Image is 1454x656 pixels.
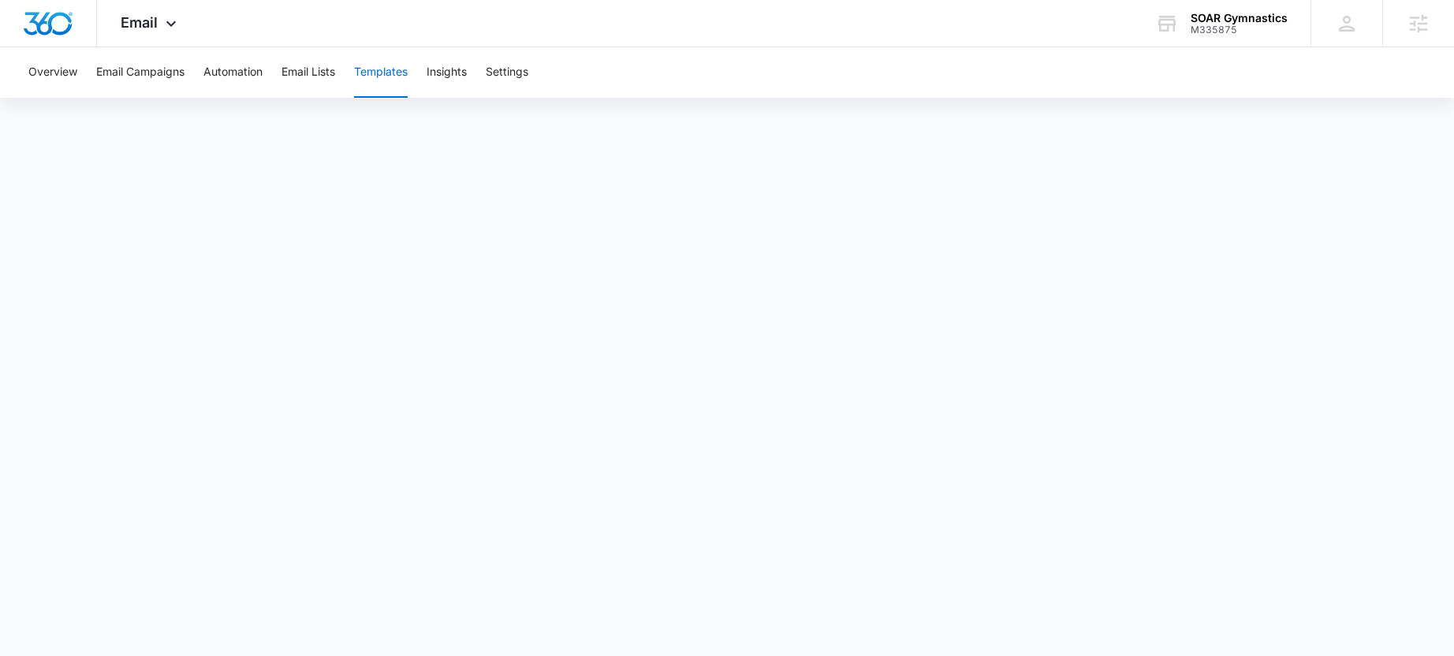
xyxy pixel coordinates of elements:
button: Templates [354,47,408,98]
span: Email [121,14,158,31]
button: Insights [427,47,467,98]
button: Settings [486,47,528,98]
button: Email Lists [281,47,335,98]
button: Email Campaigns [96,47,185,98]
div: account name [1191,12,1288,24]
div: account id [1191,24,1288,35]
button: Automation [203,47,263,98]
button: Overview [28,47,77,98]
